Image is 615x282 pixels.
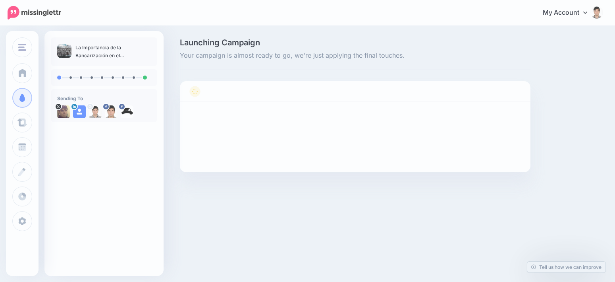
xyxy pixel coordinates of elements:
[75,44,151,60] p: La Importancia de la Bancarización en el [GEOGRAPHIC_DATA]
[535,3,603,23] a: My Account
[57,44,71,58] img: ef2358cce57808ea64ede54a83d335a8_thumb.jpg
[73,105,86,118] img: user_default_image.png
[57,105,70,118] img: 847e6420105265f72a2f47bbdfaa8c77-44369.jpeg
[8,6,61,19] img: Missinglettr
[121,105,133,118] img: picture-bsa70548.png
[180,39,530,47] span: Launching Campaign
[105,105,118,118] img: picture-bsa70547.png
[527,262,605,272] a: Tell us how we can improve
[89,105,102,118] img: ACg8ocJKwssG9H-HIFprDmUqaTc7QtXJcbi5acG7l9rjHmus-gs96-c-83135.png
[57,95,151,101] h4: Sending To
[18,44,26,51] img: menu.png
[180,51,530,61] span: Your campaign is almost ready to go, we're just applying the final touches.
